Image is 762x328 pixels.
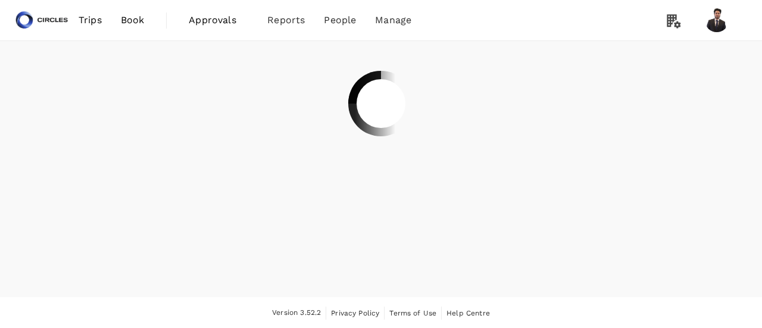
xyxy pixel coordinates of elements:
span: Reports [267,13,305,27]
img: Hassan Mujtaba [705,8,729,32]
a: Terms of Use [389,307,436,320]
span: Help Centre [446,309,490,317]
span: Approvals [189,13,248,27]
span: Trips [79,13,102,27]
span: Version 3.52.2 [272,307,321,319]
span: Terms of Use [389,309,436,317]
span: Privacy Policy [331,309,379,317]
img: Circles [14,7,69,33]
a: Privacy Policy [331,307,379,320]
span: Manage [375,13,411,27]
a: Help Centre [446,307,490,320]
span: People [324,13,356,27]
span: Book [121,13,145,27]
